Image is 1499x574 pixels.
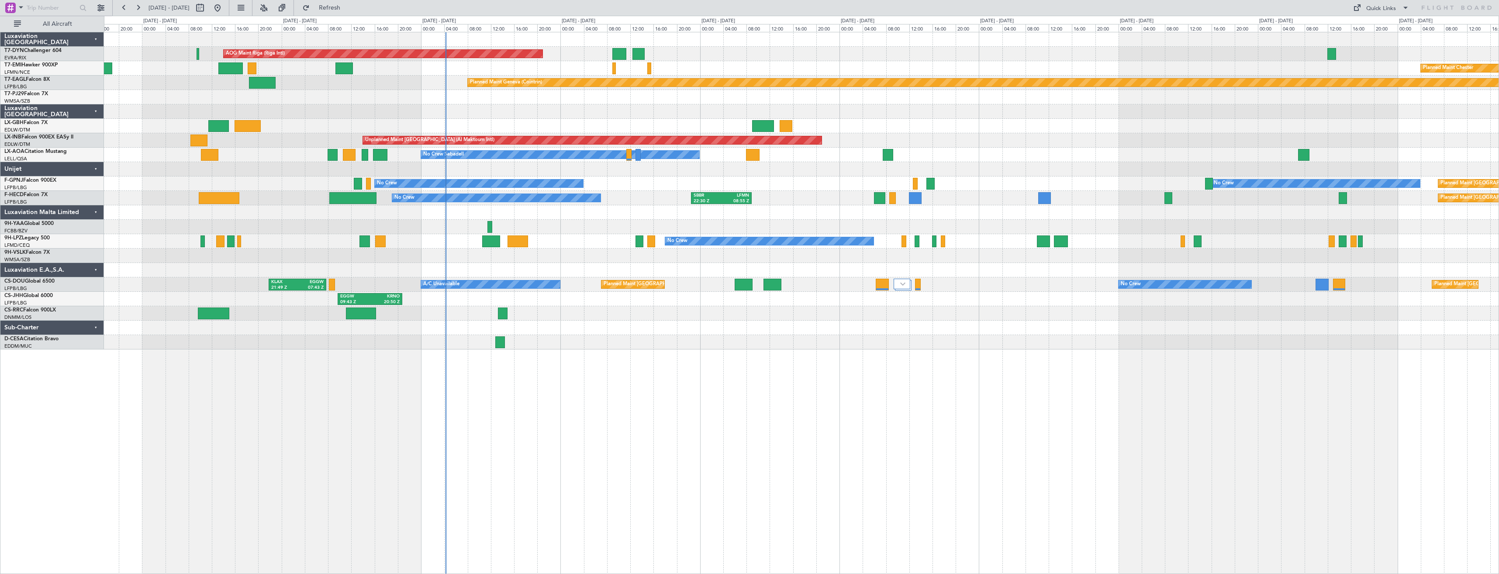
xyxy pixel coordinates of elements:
[143,17,177,25] div: [DATE] - [DATE]
[423,278,459,291] div: A/C Unavailable
[398,24,421,32] div: 20:00
[119,24,142,32] div: 20:00
[4,192,48,197] a: F-HECDFalcon 7X
[700,24,723,32] div: 00:00
[4,83,27,90] a: LFPB/LBG
[4,300,27,306] a: LFPB/LBG
[980,17,1014,25] div: [DATE] - [DATE]
[422,17,456,25] div: [DATE] - [DATE]
[839,24,863,32] div: 00:00
[365,134,494,147] div: Unplanned Maint [GEOGRAPHIC_DATA] (Al Maktoum Intl)
[375,24,398,32] div: 16:00
[4,279,25,284] span: CS-DOU
[351,24,374,32] div: 12:00
[956,24,979,32] div: 20:00
[149,4,190,12] span: [DATE] - [DATE]
[721,198,749,204] div: 08:55 Z
[4,62,21,68] span: T7-EMI
[4,308,56,313] a: CS-RRCFalcon 900LX
[1120,17,1154,25] div: [DATE] - [DATE]
[694,198,722,204] div: 22:30 Z
[166,24,189,32] div: 04:00
[694,193,722,199] div: SBBR
[1165,24,1188,32] div: 08:00
[328,24,351,32] div: 08:00
[370,299,400,305] div: 20:50 Z
[562,17,595,25] div: [DATE] - [DATE]
[1026,24,1049,32] div: 08:00
[298,1,351,15] button: Refresh
[4,293,53,298] a: CS-JHHGlobal 6000
[4,336,59,342] a: D-CESACitation Bravo
[701,17,735,25] div: [DATE] - [DATE]
[4,228,28,234] a: FCBB/BZV
[27,1,77,14] input: Trip Number
[1212,24,1235,32] div: 16:00
[4,314,31,321] a: DNMM/LOS
[468,24,491,32] div: 08:00
[4,256,30,263] a: WMSA/SZB
[607,24,630,32] div: 08:00
[1072,24,1095,32] div: 16:00
[667,235,687,248] div: No Crew
[1366,4,1396,13] div: Quick Links
[979,24,1002,32] div: 00:00
[1421,24,1444,32] div: 04:00
[4,55,26,61] a: EVRA/RIX
[282,24,305,32] div: 00:00
[4,62,58,68] a: T7-EMIHawker 900XP
[4,178,56,183] a: F-GPNJFalcon 900EX
[271,279,297,285] div: KLAX
[340,294,370,300] div: EGGW
[297,285,324,291] div: 07:43 Z
[4,69,30,76] a: LFMN/NCE
[4,199,27,205] a: LFPB/LBG
[96,24,119,32] div: 16:00
[909,24,933,32] div: 12:00
[491,24,514,32] div: 12:00
[4,178,23,183] span: F-GPNJ
[816,24,839,32] div: 20:00
[4,308,23,313] span: CS-RRC
[370,294,400,300] div: KRNO
[444,24,467,32] div: 04:00
[1142,24,1165,32] div: 04:00
[746,24,770,32] div: 08:00
[723,24,746,32] div: 04:00
[10,17,95,31] button: All Aircraft
[1281,24,1304,32] div: 04:00
[4,221,24,226] span: 9H-YAA
[4,336,24,342] span: D-CESA
[1444,24,1467,32] div: 08:00
[770,24,793,32] div: 12:00
[311,5,348,11] span: Refresh
[394,191,414,204] div: No Crew
[900,282,905,286] img: arrow-gray.svg
[297,279,324,285] div: EGGW
[1214,177,1234,190] div: No Crew
[4,221,54,226] a: 9H-YAAGlobal 5000
[1235,24,1258,32] div: 20:00
[1259,17,1293,25] div: [DATE] - [DATE]
[1119,24,1142,32] div: 00:00
[4,235,50,241] a: 9H-LPZLegacy 500
[1095,24,1119,32] div: 20:00
[423,148,464,161] div: No Crew Sabadell
[23,21,92,27] span: All Aircraft
[537,24,560,32] div: 20:00
[630,24,653,32] div: 12:00
[560,24,584,32] div: 00:00
[4,149,24,154] span: LX-AOA
[1121,278,1141,291] div: No Crew
[4,120,24,125] span: LX-GBH
[283,17,317,25] div: [DATE] - [DATE]
[271,285,297,291] div: 21:49 Z
[4,343,32,349] a: EDDM/MUC
[4,149,67,154] a: LX-AOACitation Mustang
[1399,17,1433,25] div: [DATE] - [DATE]
[4,141,30,148] a: EDLW/DTM
[1305,24,1328,32] div: 08:00
[4,184,27,191] a: LFPB/LBG
[1349,1,1413,15] button: Quick Links
[1002,24,1026,32] div: 04:00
